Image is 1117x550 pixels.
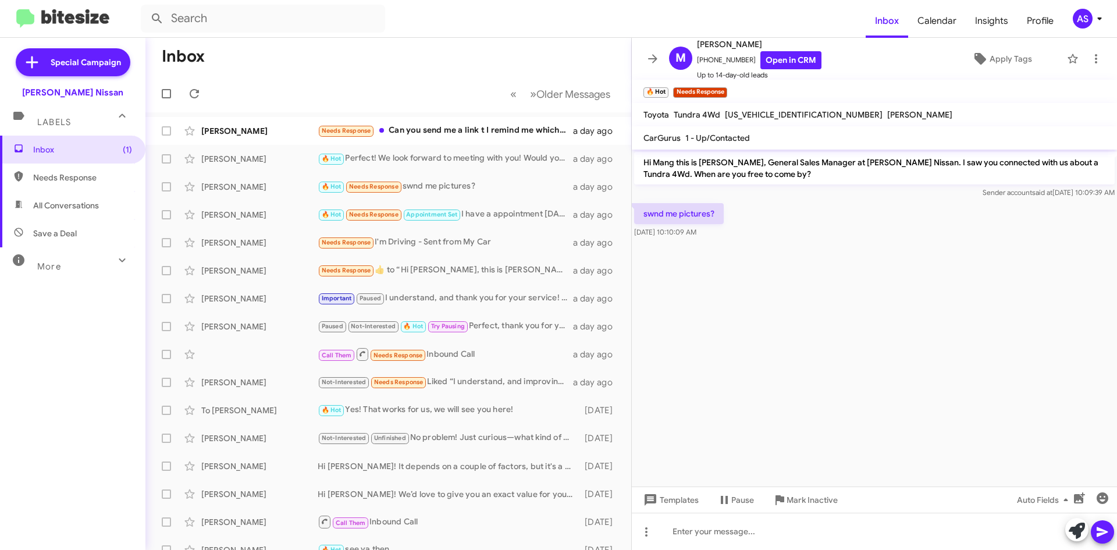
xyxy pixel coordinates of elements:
[523,82,617,106] button: Next
[141,5,385,33] input: Search
[634,228,696,236] span: [DATE] 10:10:09 AM
[708,489,763,510] button: Pause
[123,144,132,155] span: (1)
[942,48,1061,69] button: Apply Tags
[322,239,371,246] span: Needs Response
[573,293,622,304] div: a day ago
[731,489,754,510] span: Pause
[318,347,573,361] div: Inbound Call
[983,188,1115,197] span: Sender account [DATE] 10:09:39 AM
[318,292,573,305] div: I understand, and thank you for your service! We are here to assist you once you have time to sto...
[1073,9,1093,29] div: AS
[322,406,341,414] span: 🔥 Hot
[318,320,573,333] div: Perfect, thank you for your time!
[16,48,130,76] a: Special Campaign
[318,208,573,221] div: I have a appointment [DATE]
[349,183,399,190] span: Needs Response
[201,516,318,528] div: [PERSON_NAME]
[33,172,132,183] span: Needs Response
[579,516,622,528] div: [DATE]
[201,237,318,249] div: [PERSON_NAME]
[573,377,622,388] div: a day ago
[201,265,318,276] div: [PERSON_NAME]
[536,88,610,101] span: Older Messages
[406,211,457,218] span: Appointment Set
[322,127,371,134] span: Needs Response
[33,228,77,239] span: Save a Deal
[634,203,724,224] p: swnd me pictures?
[573,349,622,360] div: a day ago
[201,432,318,444] div: [PERSON_NAME]
[573,125,622,137] div: a day ago
[675,49,686,68] span: M
[573,321,622,332] div: a day ago
[360,294,381,302] span: Paused
[351,322,396,330] span: Not-Interested
[697,51,821,69] span: [PHONE_NUMBER]
[966,4,1018,38] a: Insights
[162,47,205,66] h1: Inbox
[201,377,318,388] div: [PERSON_NAME]
[725,109,883,120] span: [US_VEHICLE_IDENTIFICATION_NUMBER]
[318,488,579,500] div: Hi [PERSON_NAME]! We’d love to give you an exact value for your 2020 Altima. Would you like to se...
[318,264,573,277] div: ​👍​ to “ Hi [PERSON_NAME], this is [PERSON_NAME] at [PERSON_NAME] Nissan. We're interested in buy...
[33,144,132,155] span: Inbox
[201,153,318,165] div: [PERSON_NAME]
[322,267,371,274] span: Needs Response
[573,153,622,165] div: a day ago
[1018,4,1063,38] a: Profile
[503,82,524,106] button: Previous
[697,69,821,81] span: Up to 14-day-old leads
[318,236,573,249] div: I'm Driving - Sent from My Car
[373,352,423,359] span: Needs Response
[763,489,847,510] button: Mark Inactive
[33,200,99,211] span: All Conversations
[1032,188,1052,197] span: said at
[22,87,123,98] div: [PERSON_NAME] Nissan
[318,514,579,529] div: Inbound Call
[403,322,423,330] span: 🔥 Hot
[579,432,622,444] div: [DATE]
[866,4,908,38] span: Inbox
[349,211,399,218] span: Needs Response
[579,460,622,472] div: [DATE]
[674,109,720,120] span: Tundra 4Wd
[322,294,352,302] span: Important
[201,209,318,221] div: [PERSON_NAME]
[318,431,579,445] div: No problem! Just curious—what kind of vehicle are you interested in? We have a great selection ri...
[431,322,465,330] span: Try Pausing
[673,87,727,98] small: Needs Response
[51,56,121,68] span: Special Campaign
[201,488,318,500] div: [PERSON_NAME]
[573,209,622,221] div: a day ago
[336,519,366,527] span: Call Them
[504,82,617,106] nav: Page navigation example
[318,403,579,417] div: Yes! That works for us, we will see you here!
[760,51,821,69] a: Open in CRM
[643,133,681,143] span: CarGurus
[201,125,318,137] div: [PERSON_NAME]
[685,133,750,143] span: 1 - Up/Contacted
[318,124,573,137] div: Can you send me a link t I remind me which armada this is? I have asked about quite a few of them
[990,48,1032,69] span: Apply Tags
[322,211,341,218] span: 🔥 Hot
[37,117,71,127] span: Labels
[887,109,952,120] span: [PERSON_NAME]
[318,375,573,389] div: Liked “I understand, and improving your credit is important. If you reconsider or need assistance...
[322,155,341,162] span: 🔥 Hot
[374,378,424,386] span: Needs Response
[908,4,966,38] a: Calendar
[641,489,699,510] span: Templates
[1008,489,1082,510] button: Auto Fields
[318,460,579,472] div: Hi [PERSON_NAME]! It depends on a couple of factors, but it's a fast process here! When would you...
[201,460,318,472] div: [PERSON_NAME]
[201,293,318,304] div: [PERSON_NAME]
[530,87,536,101] span: »
[318,152,573,165] div: Perfect! We look forward to meeting with you! Would you prefer [DATE] morning, or afternoon?
[322,322,343,330] span: Paused
[632,489,708,510] button: Templates
[322,183,341,190] span: 🔥 Hot
[322,378,367,386] span: Not-Interested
